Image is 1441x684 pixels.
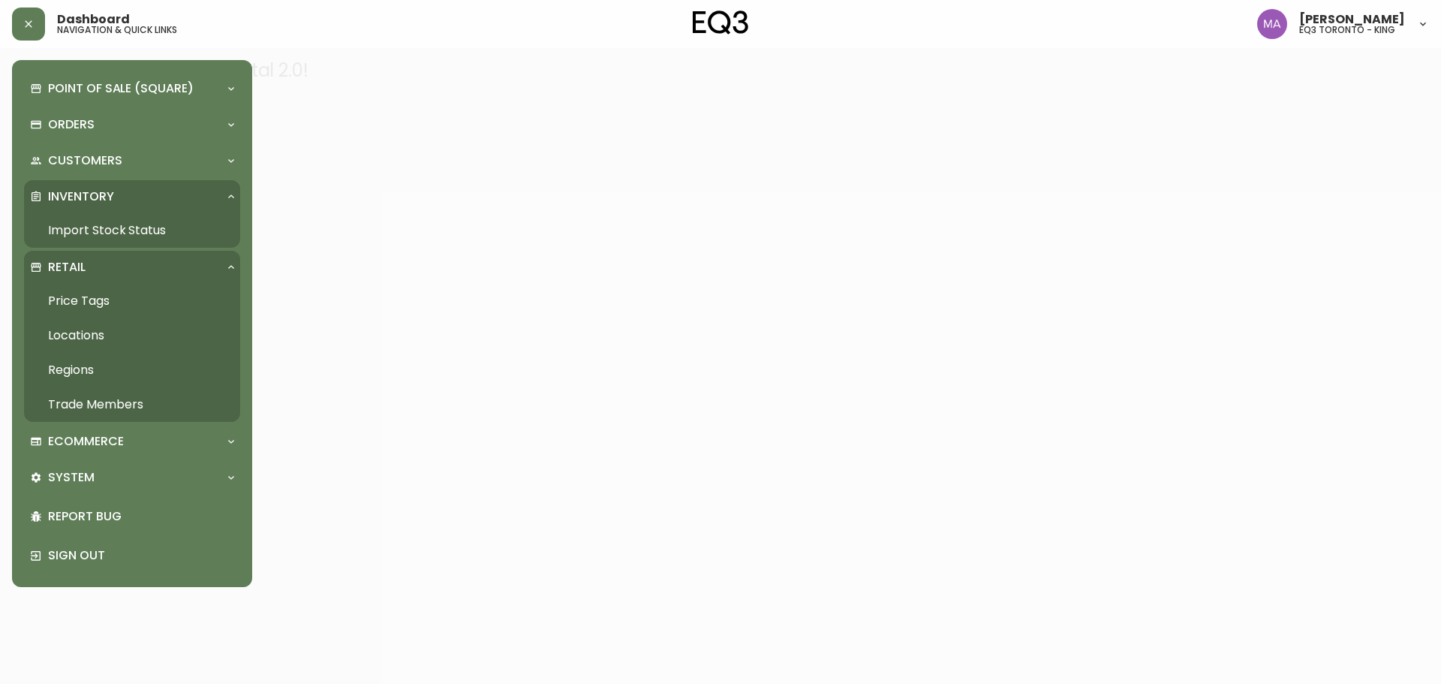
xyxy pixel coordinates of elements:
[24,284,240,318] a: Price Tags
[48,188,114,205] p: Inventory
[24,144,240,177] div: Customers
[24,387,240,422] a: Trade Members
[1299,14,1405,26] span: [PERSON_NAME]
[24,318,240,353] a: Locations
[24,251,240,284] div: Retail
[48,80,194,97] p: Point of Sale (Square)
[1257,9,1287,39] img: 4f0989f25cbf85e7eb2537583095d61e
[24,536,240,575] div: Sign Out
[48,259,86,276] p: Retail
[24,180,240,213] div: Inventory
[48,508,234,525] p: Report Bug
[24,461,240,494] div: System
[48,469,95,486] p: System
[24,353,240,387] a: Regions
[48,547,234,564] p: Sign Out
[48,433,124,450] p: Ecommerce
[48,116,95,133] p: Orders
[48,152,122,169] p: Customers
[24,497,240,536] div: Report Bug
[1299,26,1395,35] h5: eq3 toronto - king
[57,14,130,26] span: Dashboard
[24,72,240,105] div: Point of Sale (Square)
[24,425,240,458] div: Ecommerce
[57,26,177,35] h5: navigation & quick links
[24,108,240,141] div: Orders
[693,11,748,35] img: logo
[24,213,240,248] a: Import Stock Status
